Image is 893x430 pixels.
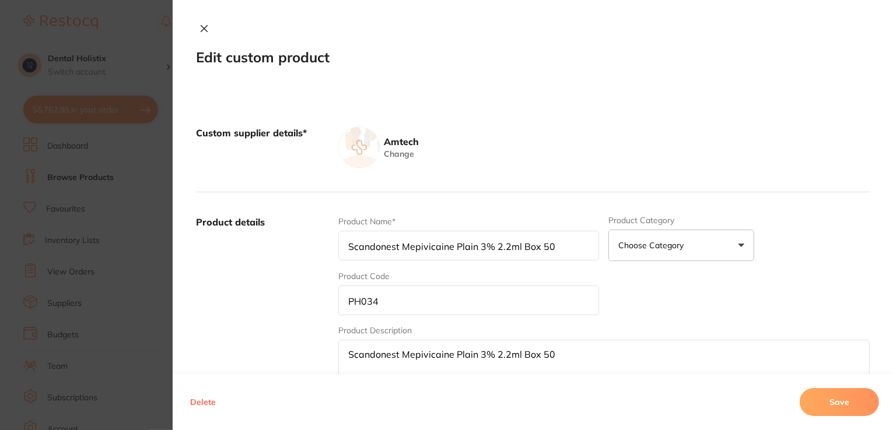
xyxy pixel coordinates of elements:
label: Product Code [338,272,390,281]
button: Choose Category [608,230,754,261]
button: Save [800,388,879,416]
p: Choose Category [618,239,688,251]
aside: Amtech [380,135,419,148]
button: Change [380,149,418,159]
label: Product Name* [338,217,395,226]
label: Custom supplier details* [196,126,329,168]
label: Product Description [338,326,412,335]
textarea: Scandonest Mepivicaine Plain 3% 2.2ml Box 50 [338,340,870,395]
label: Product Category [608,216,754,225]
label: Product details [196,216,329,397]
img: supplier image [338,126,380,168]
h2: Edit custom product [196,50,870,66]
button: Delete [187,388,219,416]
